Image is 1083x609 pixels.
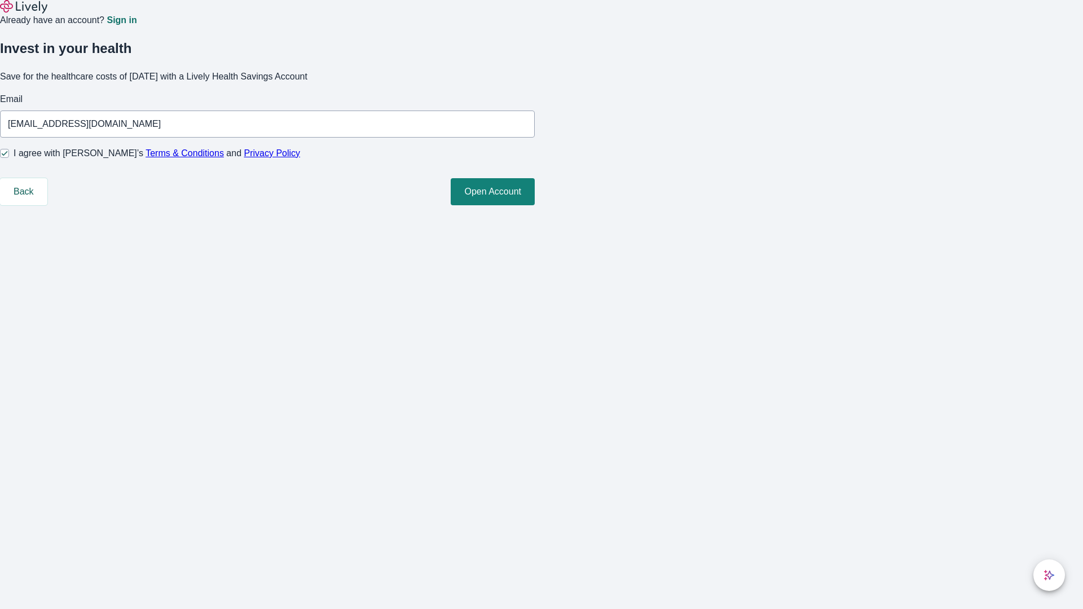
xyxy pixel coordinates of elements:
button: Open Account [451,178,535,205]
button: chat [1033,559,1065,591]
a: Terms & Conditions [146,148,224,158]
a: Sign in [107,16,137,25]
span: I agree with [PERSON_NAME]’s and [14,147,300,160]
a: Privacy Policy [244,148,301,158]
svg: Lively AI Assistant [1044,570,1055,581]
